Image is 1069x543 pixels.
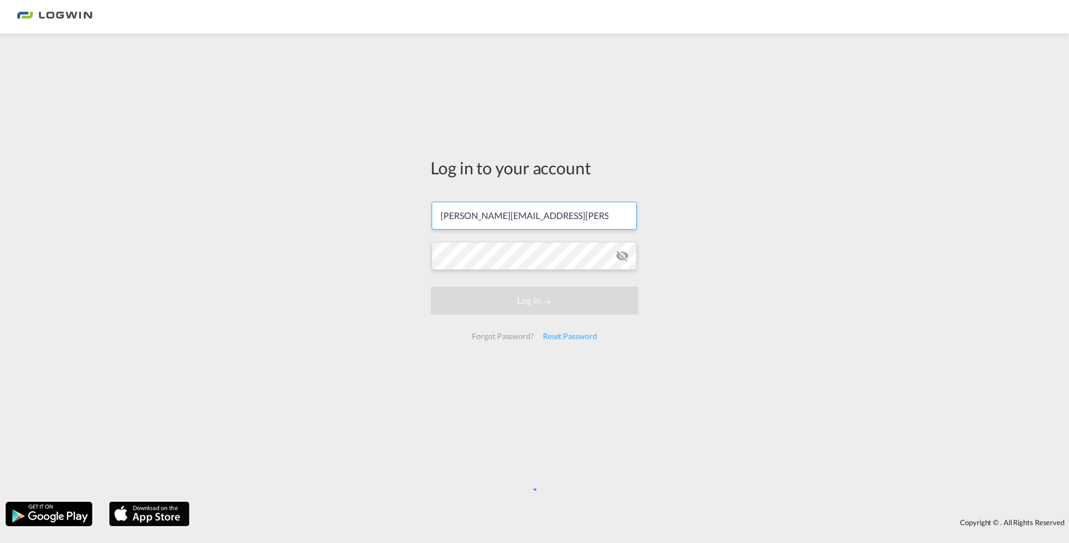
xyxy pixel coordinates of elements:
[616,249,629,263] md-icon: icon-eye-off
[108,501,191,527] img: apple.png
[17,4,92,30] img: 2761ae10d95411efa20a1f5e0282d2d7.png
[467,326,538,346] div: Forgot Password?
[538,326,602,346] div: Reset Password
[431,156,638,179] div: Log in to your account
[195,513,1069,532] div: Copyright © . All Rights Reserved
[4,501,93,527] img: google.png
[431,287,638,315] button: LOGIN
[432,202,637,230] input: Enter email/phone number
